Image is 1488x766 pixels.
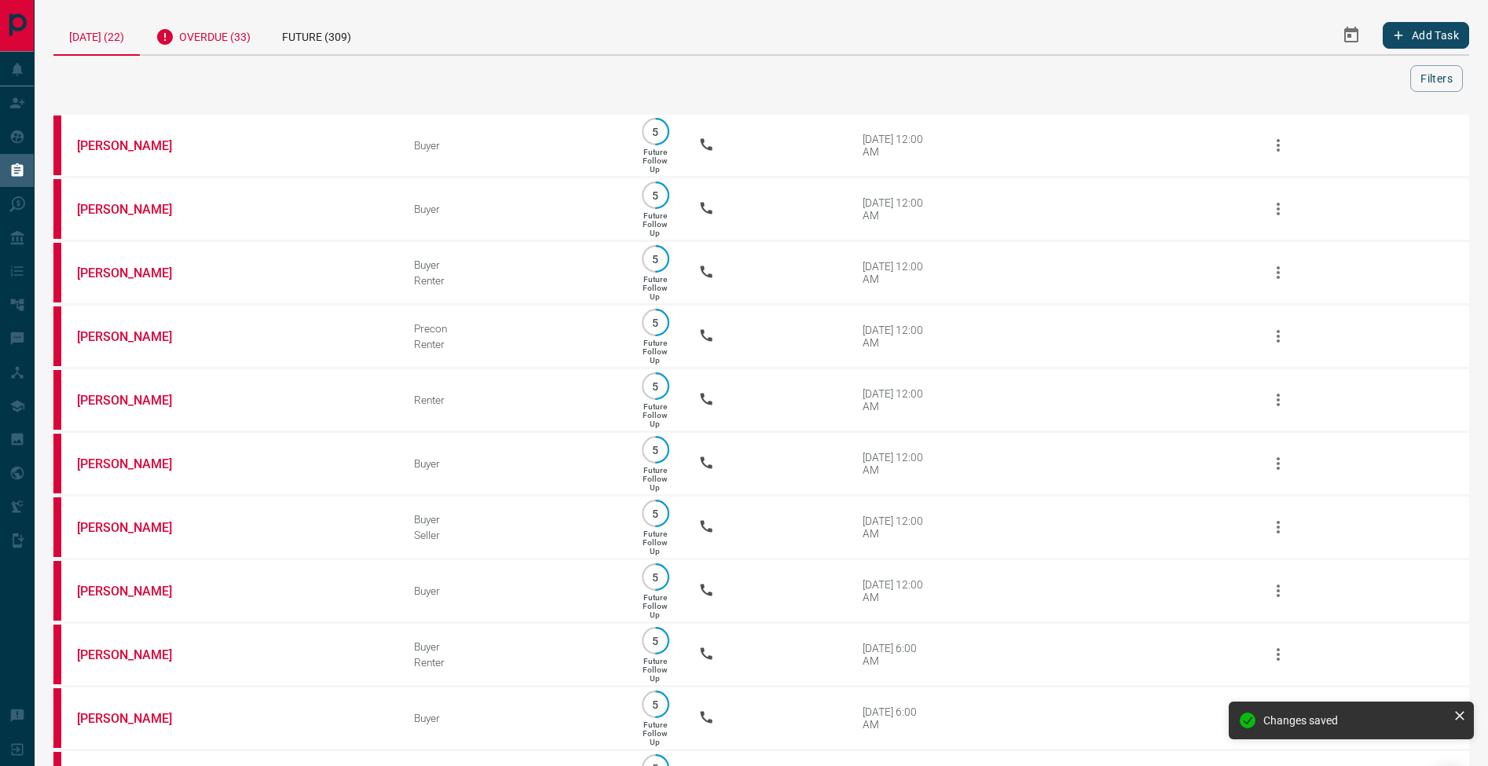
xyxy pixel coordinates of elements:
[53,497,61,557] div: property.ca
[53,561,61,621] div: property.ca
[77,266,195,280] a: [PERSON_NAME]
[414,139,612,152] div: Buyer
[650,571,662,583] p: 5
[643,530,667,555] p: Future Follow Up
[650,444,662,456] p: 5
[53,306,61,366] div: property.ca
[77,329,195,344] a: [PERSON_NAME]
[643,466,667,492] p: Future Follow Up
[1332,16,1370,54] button: Select Date Range
[643,211,667,237] p: Future Follow Up
[414,394,612,406] div: Renter
[414,712,612,724] div: Buyer
[266,16,367,54] div: Future (309)
[414,203,612,215] div: Buyer
[863,706,929,731] div: [DATE] 6:00 AM
[53,115,61,175] div: property.ca
[643,339,667,365] p: Future Follow Up
[414,274,612,287] div: Renter
[77,393,195,408] a: [PERSON_NAME]
[643,720,667,746] p: Future Follow Up
[650,508,662,519] p: 5
[643,657,667,683] p: Future Follow Up
[643,275,667,301] p: Future Follow Up
[414,258,612,271] div: Buyer
[53,370,61,430] div: property.ca
[643,593,667,619] p: Future Follow Up
[863,515,929,540] div: [DATE] 12:00 AM
[863,196,929,222] div: [DATE] 12:00 AM
[414,322,612,335] div: Precon
[77,711,195,726] a: [PERSON_NAME]
[77,202,195,217] a: [PERSON_NAME]
[77,647,195,662] a: [PERSON_NAME]
[53,625,61,684] div: property.ca
[77,456,195,471] a: [PERSON_NAME]
[863,578,929,603] div: [DATE] 12:00 AM
[650,126,662,137] p: 5
[863,260,929,285] div: [DATE] 12:00 AM
[863,133,929,158] div: [DATE] 12:00 AM
[1410,65,1463,92] button: Filters
[414,656,612,669] div: Renter
[414,529,612,541] div: Seller
[650,189,662,201] p: 5
[863,451,929,476] div: [DATE] 12:00 AM
[650,635,662,647] p: 5
[414,457,612,470] div: Buyer
[53,179,61,239] div: property.ca
[1263,714,1447,727] div: Changes saved
[53,243,61,302] div: property.ca
[643,402,667,428] p: Future Follow Up
[53,16,140,56] div: [DATE] (22)
[650,698,662,710] p: 5
[77,584,195,599] a: [PERSON_NAME]
[863,642,929,667] div: [DATE] 6:00 AM
[414,640,612,653] div: Buyer
[1383,22,1469,49] button: Add Task
[650,380,662,392] p: 5
[414,585,612,597] div: Buyer
[414,338,612,350] div: Renter
[643,148,667,174] p: Future Follow Up
[53,688,61,748] div: property.ca
[77,520,195,535] a: [PERSON_NAME]
[863,324,929,349] div: [DATE] 12:00 AM
[650,317,662,328] p: 5
[77,138,195,153] a: [PERSON_NAME]
[53,434,61,493] div: property.ca
[863,387,929,412] div: [DATE] 12:00 AM
[414,513,612,526] div: Buyer
[140,16,266,54] div: Overdue (33)
[650,253,662,265] p: 5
